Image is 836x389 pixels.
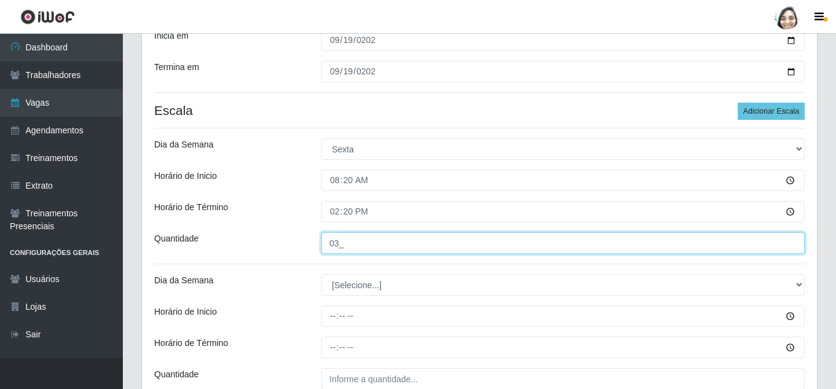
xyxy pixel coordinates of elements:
label: Inicia em [154,29,189,42]
h4: Escala [154,103,805,118]
label: Quantidade [154,368,198,381]
input: 00:00 [321,305,805,327]
label: Quantidade [154,232,198,245]
button: Adicionar Escala [738,103,805,120]
label: Horário de Término [154,201,228,214]
input: 00:00 [321,337,805,358]
input: 00/00/0000 [321,61,805,82]
input: 00:00 [321,201,805,222]
label: Horário de Término [154,337,228,350]
input: 00/00/0000 [321,29,805,51]
label: Horário de Inicio [154,305,217,318]
label: Dia da Semana [154,138,214,151]
label: Termina em [154,61,199,74]
img: CoreUI Logo [20,9,75,25]
input: 00:00 [321,170,805,191]
label: Dia da Semana [154,274,214,287]
label: Horário de Inicio [154,170,217,183]
input: Informe a quantidade... [321,232,805,254]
